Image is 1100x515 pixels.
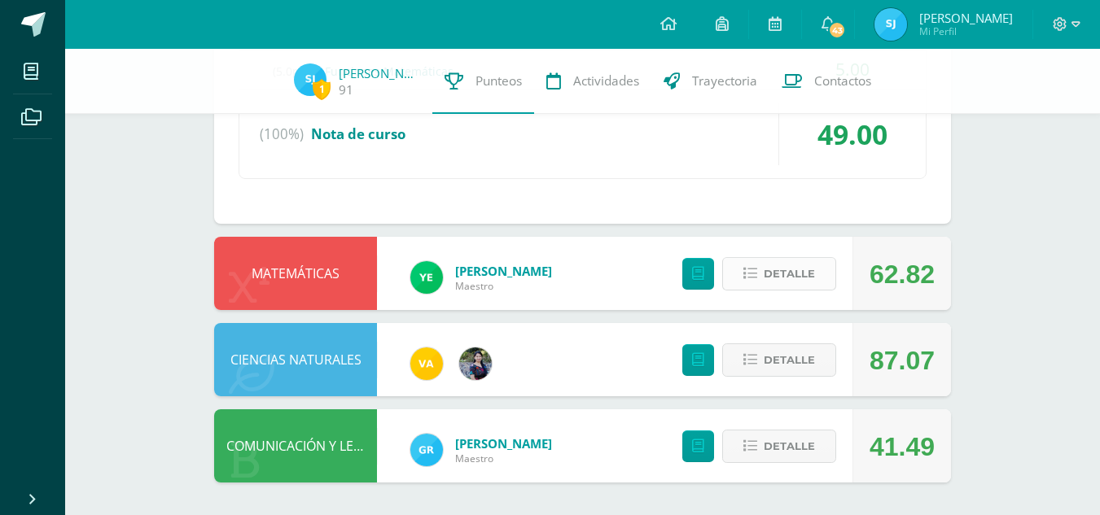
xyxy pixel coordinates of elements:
[870,238,935,311] div: 62.82
[294,63,326,96] img: 17a046c291ffce07282d6b60c4023fa2.png
[919,24,1013,38] span: Mi Perfil
[764,345,815,375] span: Detalle
[870,410,935,483] div: 41.49
[410,347,443,380] img: ee14f5f4b494e826f4c79b14e8076283.png
[455,435,552,452] a: [PERSON_NAME]
[475,72,522,89] span: Punteos
[260,103,304,165] span: (100%)
[214,409,377,482] div: COMUNICACIÓN Y LENGUAJE, IDIOMA ESPAÑOL
[311,124,405,143] span: Nota de curso
[722,430,836,463] button: Detalle
[828,21,846,39] span: 43
[455,279,552,293] span: Maestro
[339,65,420,81] a: [PERSON_NAME]
[455,263,552,279] a: [PERSON_NAME]
[870,324,935,397] div: 87.07
[339,81,353,98] a: 91
[874,8,907,41] img: 17a046c291ffce07282d6b60c4023fa2.png
[651,49,769,114] a: Trayectoria
[919,10,1013,26] span: [PERSON_NAME]
[573,72,639,89] span: Actividades
[313,79,331,99] span: 1
[814,72,871,89] span: Contactos
[455,452,552,465] span: Maestro
[534,49,651,114] a: Actividades
[432,49,534,114] a: Punteos
[722,343,836,377] button: Detalle
[722,257,836,290] button: Detalle
[410,434,443,466] img: 47e0c6d4bfe68c431262c1f147c89d8f.png
[692,72,757,89] span: Trayectoria
[214,323,377,396] div: CIENCIAS NATURALES
[410,261,443,294] img: dfa1fd8186729af5973cf42d94c5b6ba.png
[214,237,377,310] div: MATEMÁTICAS
[764,431,815,461] span: Detalle
[779,103,926,165] div: 49.00
[764,259,815,289] span: Detalle
[769,49,883,114] a: Contactos
[459,347,492,380] img: b2b209b5ecd374f6d147d0bc2cef63fa.png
